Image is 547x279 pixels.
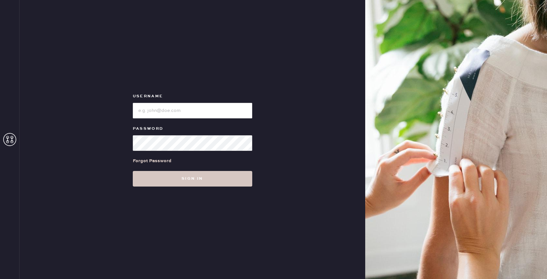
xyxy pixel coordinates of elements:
[133,151,171,171] a: Forgot Password
[133,92,252,100] label: Username
[133,171,252,187] button: Sign in
[133,103,252,118] input: e.g. john@doe.com
[516,250,544,278] iframe: Front Chat
[133,125,252,133] label: Password
[133,157,171,164] div: Forgot Password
